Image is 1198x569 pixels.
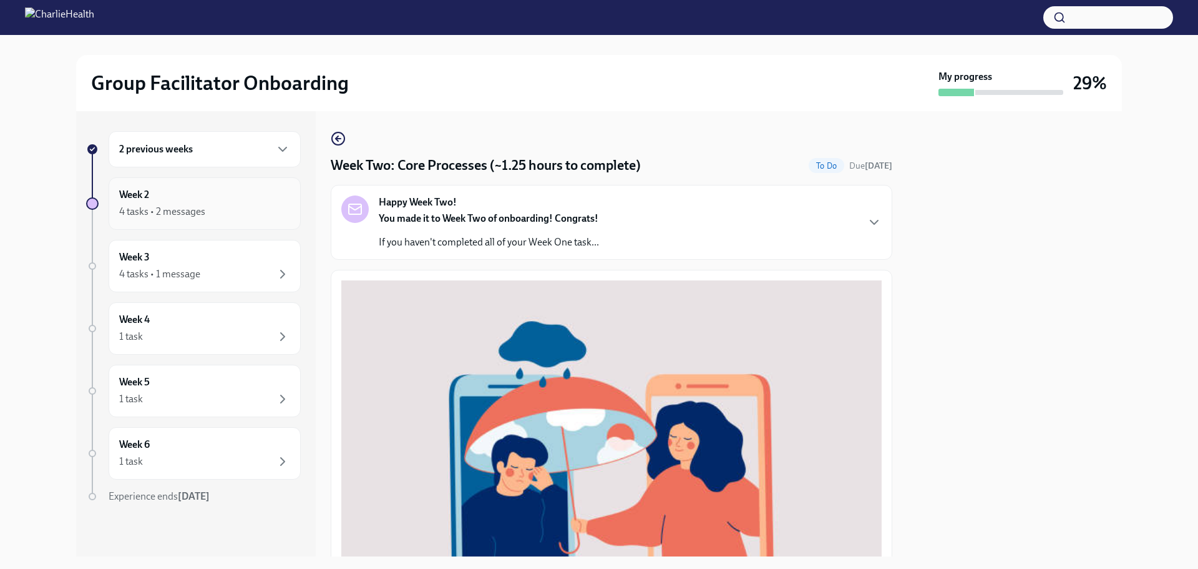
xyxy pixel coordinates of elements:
p: If you haven't completed all of your Week One task... [379,235,599,249]
a: Week 51 task [86,365,301,417]
div: 1 task [119,392,143,406]
strong: Happy Week Two! [379,195,457,209]
h6: Week 2 [119,188,149,202]
h2: Group Facilitator Onboarding [91,71,349,96]
a: Week 34 tasks • 1 message [86,240,301,292]
strong: [DATE] [178,490,210,502]
div: 4 tasks • 1 message [119,267,200,281]
img: CharlieHealth [25,7,94,27]
strong: [DATE] [865,161,892,171]
div: 1 task [119,455,143,468]
div: 2 previous weeks [109,131,301,167]
strong: You made it to Week Two of onboarding! Congrats! [379,212,598,224]
h6: Week 5 [119,375,150,389]
div: 4 tasks • 2 messages [119,205,205,219]
strong: My progress [938,70,992,84]
a: Week 61 task [86,427,301,480]
h3: 29% [1073,72,1107,94]
a: Week 24 tasks • 2 messages [86,177,301,230]
h6: 2 previous weeks [119,142,193,156]
div: 1 task [119,330,143,344]
span: September 29th, 2025 10:00 [849,160,892,172]
h6: Week 6 [119,438,150,452]
span: To Do [809,161,844,171]
span: Experience ends [109,490,210,502]
span: Due [849,161,892,171]
a: Week 41 task [86,302,301,355]
h6: Week 3 [119,250,150,264]
h4: Week Two: Core Processes (~1.25 hours to complete) [331,156,641,175]
h6: Week 4 [119,313,150,327]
